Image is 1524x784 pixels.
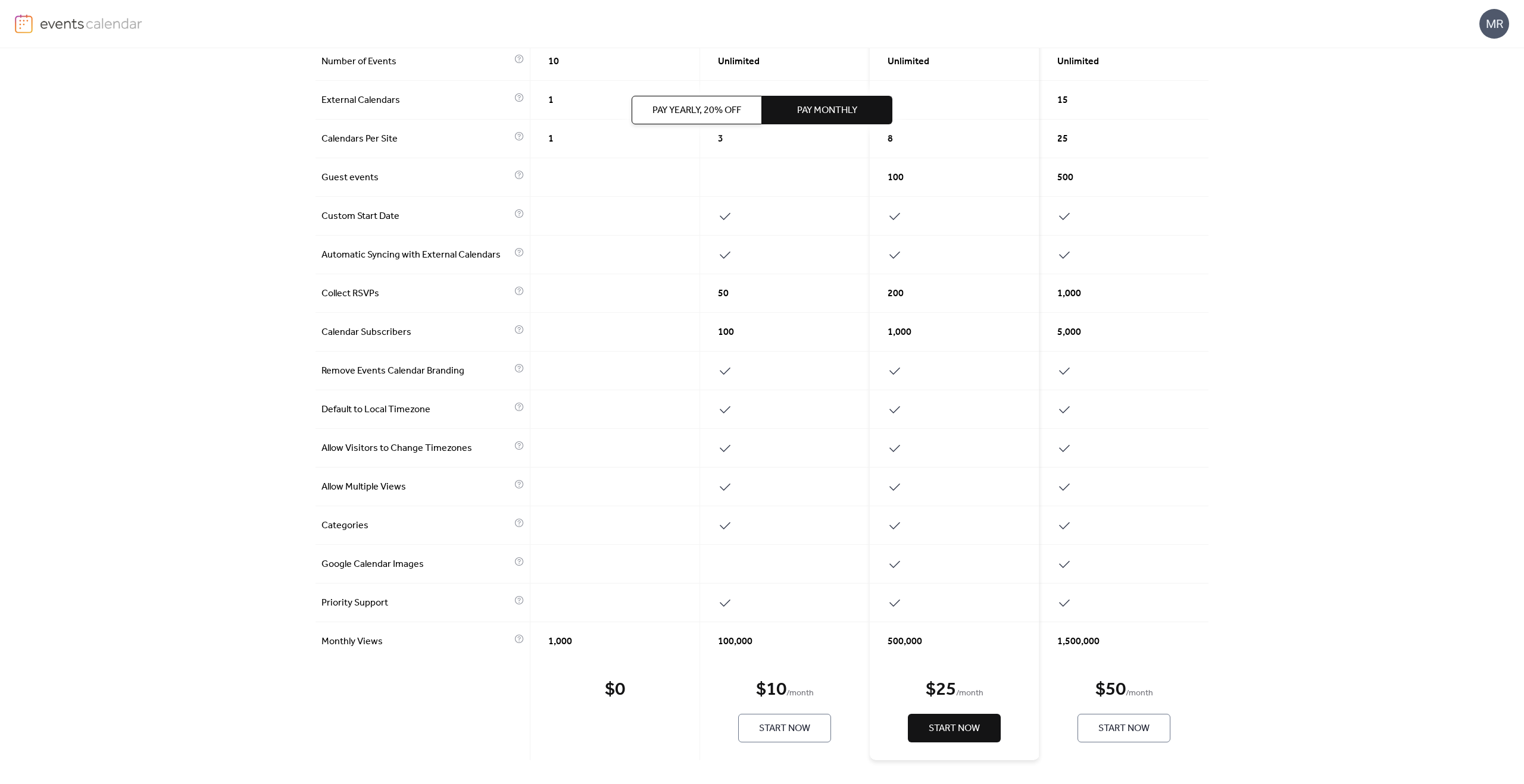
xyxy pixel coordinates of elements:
[321,248,511,262] span: Automatic Syncing with External Calendars
[888,287,904,301] span: 200
[548,635,572,649] span: 1,000
[321,557,511,572] span: Google Calendar Images
[321,325,511,340] span: Calendar Subscribers
[797,104,857,118] span: Pay Monthly
[718,325,734,340] span: 100
[1057,132,1068,146] span: 25
[321,519,511,533] span: Categories
[548,55,559,69] span: 10
[1098,722,1150,736] span: Start Now
[718,287,729,301] span: 50
[786,686,814,701] span: / month
[321,287,511,301] span: Collect RSVPs
[1057,171,1073,185] span: 500
[759,722,810,736] span: Start Now
[548,93,554,108] span: 1
[1057,93,1068,108] span: 15
[321,441,511,456] span: Allow Visitors to Change Timezones
[632,96,762,124] button: Pay Yearly, 20% off
[888,635,922,649] span: 500,000
[15,14,33,33] img: logo
[321,93,511,108] span: External Calendars
[321,364,511,378] span: Remove Events Calendar Branding
[888,55,929,69] span: Unlimited
[321,480,511,494] span: Allow Multiple Views
[40,14,143,32] img: logo-type
[321,596,511,610] span: Priority Support
[605,678,625,702] div: $ 0
[888,171,904,185] span: 100
[1126,686,1153,701] span: / month
[738,714,831,742] button: Start Now
[1078,714,1170,742] button: Start Now
[762,96,892,124] button: Pay Monthly
[321,209,511,224] span: Custom Start Date
[321,171,511,185] span: Guest events
[1095,678,1126,702] div: $ 50
[652,104,741,118] span: Pay Yearly, 20% off
[926,678,956,702] div: $ 25
[1057,287,1081,301] span: 1,000
[321,403,511,417] span: Default to Local Timezone
[888,325,911,340] span: 1,000
[956,686,983,701] span: / month
[1057,635,1100,649] span: 1,500,000
[1479,9,1509,39] div: MR
[548,132,554,146] span: 1
[1057,325,1081,340] span: 5,000
[321,55,511,69] span: Number of Events
[321,635,511,649] span: Monthly Views
[718,635,752,649] span: 100,000
[1057,55,1099,69] span: Unlimited
[908,714,1001,742] button: Start Now
[321,132,511,146] span: Calendars Per Site
[929,722,980,736] span: Start Now
[756,678,786,702] div: $ 10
